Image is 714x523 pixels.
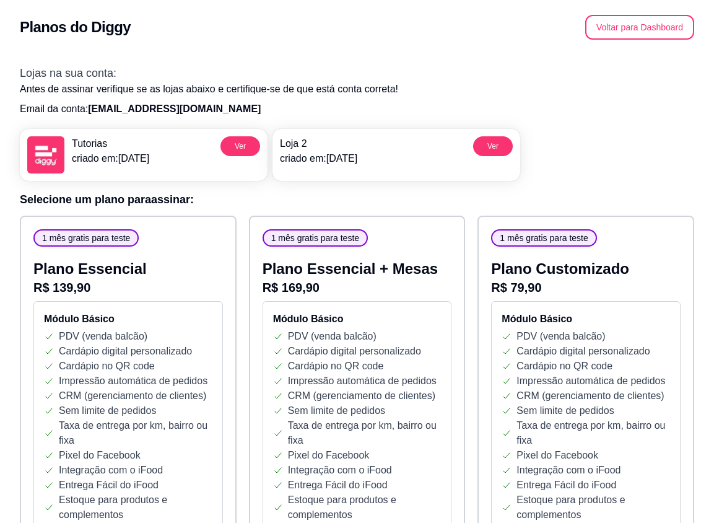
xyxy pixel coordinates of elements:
[88,103,261,114] span: [EMAIL_ADDRESS][DOMAIN_NAME]
[495,232,593,244] span: 1 mês gratis para teste
[59,344,192,359] p: Cardápio digital personalizado
[516,478,616,493] p: Entrega Fácil do iFood
[491,259,681,279] p: Plano Customizado
[288,359,384,374] p: Cardápio no QR code
[280,136,357,151] p: Loja 2
[20,64,694,82] h3: Lojas na sua conta:
[516,448,598,463] p: Pixel do Facebook
[59,418,212,448] p: Taxa de entrega por km, bairro ou fixa
[516,493,670,522] p: Estoque para produtos e complementos
[273,312,442,327] h4: Módulo Básico
[516,374,665,389] p: Impressão automática de pedidos
[288,389,435,403] p: CRM (gerenciamento de clientes)
[288,493,442,522] p: Estoque para produtos e complementos
[516,403,614,418] p: Sem limite de pedidos
[220,136,260,156] button: Ver
[20,82,694,97] p: Antes de assinar verifique se as lojas abaixo e certifique-se de que está conta correta!
[33,259,223,279] p: Plano Essencial
[263,259,452,279] p: Plano Essencial + Mesas
[491,279,681,296] p: R$ 79,90
[20,191,694,208] h3: Selecione um plano para assinar :
[37,232,135,244] span: 1 mês gratis para teste
[33,279,223,296] p: R$ 139,90
[288,463,392,478] p: Integração com o iFood
[288,418,442,448] p: Taxa de entrega por km, bairro ou fixa
[20,102,694,116] p: Email da conta:
[59,448,141,463] p: Pixel do Facebook
[72,136,149,151] p: Tutorias
[288,374,437,389] p: Impressão automática de pedidos
[585,15,694,40] button: Voltar para Dashboard
[59,463,163,478] p: Integração com o iFood
[288,478,388,493] p: Entrega Fácil do iFood
[502,312,670,327] h4: Módulo Básico
[59,359,155,374] p: Cardápio no QR code
[59,389,206,403] p: CRM (gerenciamento de clientes)
[288,329,377,344] p: PDV (venda balcão)
[272,129,520,181] a: Loja 2criado em:[DATE]Ver
[59,493,212,522] p: Estoque para produtos e complementos
[20,129,268,181] a: menu logoTutoriascriado em:[DATE]Ver
[59,374,207,389] p: Impressão automática de pedidos
[516,418,670,448] p: Taxa de entrega por km, bairro ou fixa
[27,136,64,174] img: menu logo
[288,448,370,463] p: Pixel do Facebook
[59,403,156,418] p: Sem limite de pedidos
[20,17,131,37] h2: Planos do Diggy
[59,329,147,344] p: PDV (venda balcão)
[280,151,357,166] p: criado em: [DATE]
[516,344,650,359] p: Cardápio digital personalizado
[288,344,421,359] p: Cardápio digital personalizado
[59,478,159,493] p: Entrega Fácil do iFood
[44,312,212,327] h4: Módulo Básico
[516,389,664,403] p: CRM (gerenciamento de clientes)
[473,136,513,156] button: Ver
[516,359,612,374] p: Cardápio no QR code
[263,279,452,296] p: R$ 169,90
[585,22,694,32] a: Voltar para Dashboard
[516,463,620,478] p: Integração com o iFood
[266,232,364,244] span: 1 mês gratis para teste
[288,403,385,418] p: Sem limite de pedidos
[516,329,605,344] p: PDV (venda balcão)
[72,151,149,166] p: criado em: [DATE]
